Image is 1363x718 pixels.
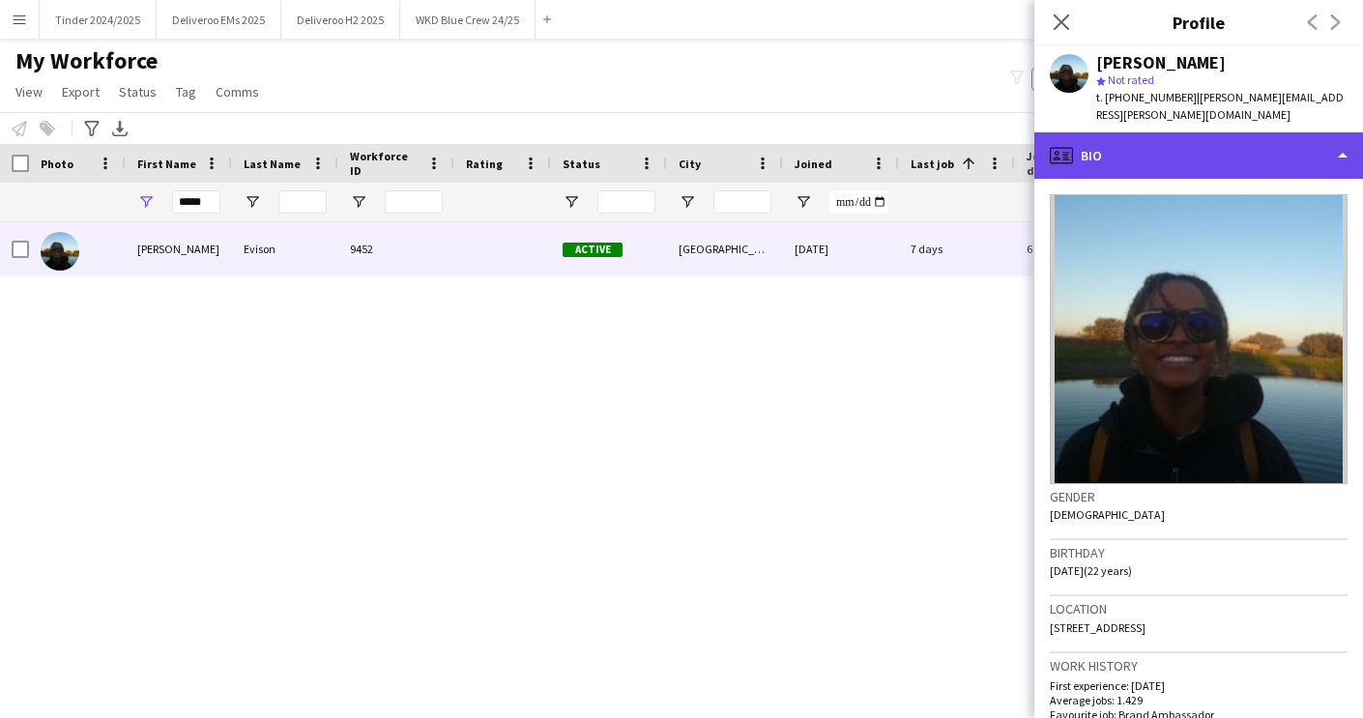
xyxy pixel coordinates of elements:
[108,117,131,140] app-action-btn: Export XLSX
[1096,90,1344,122] span: | [PERSON_NAME][EMAIL_ADDRESS][PERSON_NAME][DOMAIN_NAME]
[244,193,261,211] button: Open Filter Menu
[783,222,899,275] div: [DATE]
[1050,657,1348,675] h3: Work history
[80,117,103,140] app-action-btn: Advanced filters
[1050,600,1348,617] h3: Location
[8,79,50,104] a: View
[563,157,600,171] span: Status
[1096,90,1197,104] span: t. [PHONE_NUMBER]
[54,79,107,104] a: Export
[232,222,338,275] div: Evison
[15,46,158,75] span: My Workforce
[597,190,655,214] input: Status Filter Input
[1050,678,1348,693] p: First experience: [DATE]
[1050,544,1348,561] h3: Birthday
[126,222,232,275] div: [PERSON_NAME]
[400,1,536,39] button: WKD Blue Crew 24/25
[1031,68,1128,91] button: Everyone9,755
[1034,10,1363,35] h3: Profile
[713,190,771,214] input: City Filter Input
[111,79,164,104] a: Status
[1050,563,1132,578] span: [DATE] (22 years)
[137,193,155,211] button: Open Filter Menu
[466,157,503,171] span: Rating
[563,243,623,257] span: Active
[1050,620,1145,635] span: [STREET_ADDRESS]
[119,83,157,101] span: Status
[1050,507,1165,522] span: [DEMOGRAPHIC_DATA]
[172,190,220,214] input: First Name Filter Input
[1108,72,1154,87] span: Not rated
[15,83,43,101] span: View
[1027,149,1106,178] span: Jobs (last 90 days)
[281,1,400,39] button: Deliveroo H2 2025
[1015,222,1141,275] div: 6
[338,222,454,275] div: 9452
[1050,194,1348,484] img: Crew avatar or photo
[278,190,327,214] input: Last Name Filter Input
[1050,488,1348,505] h3: Gender
[385,190,443,214] input: Workforce ID Filter Input
[1034,132,1363,179] div: Bio
[41,232,79,271] img: Luisi Evison
[62,83,100,101] span: Export
[41,157,73,171] span: Photo
[40,1,157,39] button: Tinder 2024/2025
[350,149,420,178] span: Workforce ID
[829,190,887,214] input: Joined Filter Input
[350,193,367,211] button: Open Filter Menu
[137,157,196,171] span: First Name
[244,157,301,171] span: Last Name
[911,157,954,171] span: Last job
[157,1,281,39] button: Deliveroo EMs 2025
[679,157,701,171] span: City
[667,222,783,275] div: [GEOGRAPHIC_DATA]
[1050,693,1348,707] p: Average jobs: 1.429
[176,83,196,101] span: Tag
[1096,54,1226,72] div: [PERSON_NAME]
[679,193,696,211] button: Open Filter Menu
[208,79,267,104] a: Comms
[795,193,812,211] button: Open Filter Menu
[795,157,832,171] span: Joined
[168,79,204,104] a: Tag
[563,193,580,211] button: Open Filter Menu
[216,83,259,101] span: Comms
[899,222,1015,275] div: 7 days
